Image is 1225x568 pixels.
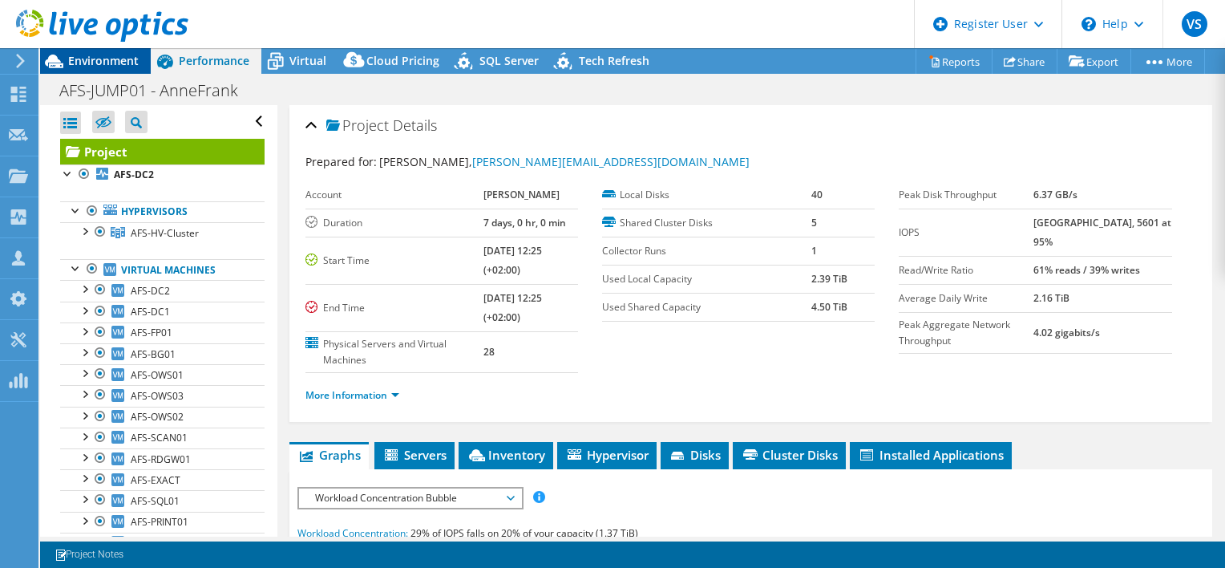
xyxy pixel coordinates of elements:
[179,53,249,68] span: Performance
[811,244,817,258] b: 1
[483,216,566,229] b: 7 days, 0 hr, 0 min
[565,447,649,463] span: Hypervisor
[899,187,1033,203] label: Peak Disk Throughput
[131,515,188,529] span: AFS-PRINT01
[410,526,638,540] span: 29% of IOPS falls on 20% of your capacity (1.37 TiB)
[60,164,265,185] a: AFS-DC2
[1130,49,1205,74] a: More
[472,154,750,169] a: [PERSON_NAME][EMAIL_ADDRESS][DOMAIN_NAME]
[811,272,847,286] b: 2.39 TiB
[131,431,188,444] span: AFS-SCAN01
[741,447,838,463] span: Cluster Disks
[60,469,265,490] a: AFS-EXACT
[811,300,847,314] b: 4.50 TiB
[52,82,263,99] h1: AFS-JUMP01 - AnneFrank
[379,154,750,169] span: [PERSON_NAME],
[305,154,377,169] label: Prepared for:
[131,305,170,318] span: AFS-DC1
[307,489,513,508] span: Workload Concentration Bubble
[1057,49,1131,74] a: Export
[916,49,993,74] a: Reports
[602,187,811,203] label: Local Disks
[483,188,560,201] b: [PERSON_NAME]
[60,364,265,385] a: AFS-OWS01
[60,139,265,164] a: Project
[899,290,1033,306] label: Average Daily Write
[602,271,811,287] label: Used Local Capacity
[483,345,495,359] b: 28
[382,447,447,463] span: Servers
[60,222,265,243] a: AFS-HV-Cluster
[305,253,483,269] label: Start Time
[131,226,199,240] span: AFS-HV-Cluster
[483,291,542,324] b: [DATE] 12:25 (+02:00)
[60,385,265,406] a: AFS-OWS03
[305,187,483,203] label: Account
[393,116,437,135] span: Details
[366,53,439,68] span: Cloud Pricing
[60,201,265,222] a: Hypervisors
[1182,11,1207,37] span: VS
[811,216,817,229] b: 5
[1033,263,1140,277] b: 61% reads / 39% writes
[60,407,265,428] a: AFS-OWS02
[483,244,542,277] b: [DATE] 12:25 (+02:00)
[43,545,135,565] a: Project Notes
[131,368,184,382] span: AFS-OWS01
[68,53,139,68] span: Environment
[479,53,539,68] span: SQL Server
[60,428,265,448] a: AFS-SCAN01
[297,526,408,540] span: Workload Concentration:
[289,53,326,68] span: Virtual
[131,347,176,361] span: AFS-BG01
[602,215,811,231] label: Shared Cluster Disks
[131,284,170,298] span: AFS-DC2
[305,215,483,231] label: Duration
[1033,188,1077,201] b: 6.37 GB/s
[131,452,191,466] span: AFS-RDGW01
[114,168,154,181] b: AFS-DC2
[579,53,649,68] span: Tech Refresh
[131,473,180,487] span: AFS-EXACT
[60,323,265,343] a: AFS-FP01
[60,533,265,554] a: AFS-EXACTTEST
[60,259,265,280] a: Virtual Machines
[131,494,180,508] span: AFS-SQL01
[1033,326,1100,339] b: 4.02 gigabits/s
[60,448,265,469] a: AFS-RDGW01
[60,280,265,301] a: AFS-DC2
[467,447,545,463] span: Inventory
[131,536,203,550] span: AFS-EXACTTEST
[1081,17,1096,31] svg: \n
[305,388,399,402] a: More Information
[131,410,184,424] span: AFS-OWS02
[305,300,483,316] label: End Time
[297,447,361,463] span: Graphs
[602,243,811,259] label: Collector Runs
[305,336,483,368] label: Physical Servers and Virtual Machines
[858,447,1004,463] span: Installed Applications
[899,317,1033,349] label: Peak Aggregate Network Throughput
[131,389,184,403] span: AFS-OWS03
[60,302,265,323] a: AFS-DC1
[899,262,1033,278] label: Read/Write Ratio
[669,447,721,463] span: Disks
[60,512,265,533] a: AFS-PRINT01
[60,343,265,364] a: AFS-BG01
[326,118,389,134] span: Project
[60,490,265,511] a: AFS-SQL01
[992,49,1057,74] a: Share
[602,299,811,315] label: Used Shared Capacity
[1033,216,1171,249] b: [GEOGRAPHIC_DATA], 5601 at 95%
[899,225,1033,241] label: IOPS
[811,188,823,201] b: 40
[1033,291,1069,305] b: 2.16 TiB
[131,326,172,339] span: AFS-FP01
